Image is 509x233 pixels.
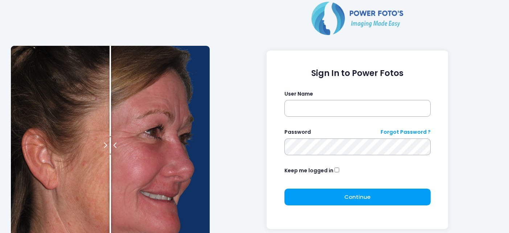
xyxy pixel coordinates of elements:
[284,90,313,98] label: User Name
[344,193,370,201] span: Continue
[284,128,311,136] label: Password
[381,128,431,136] a: Forgot Password ?
[284,189,431,205] button: Continue
[284,68,431,78] h1: Sign In to Power Fotos
[284,167,333,174] label: Keep me logged in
